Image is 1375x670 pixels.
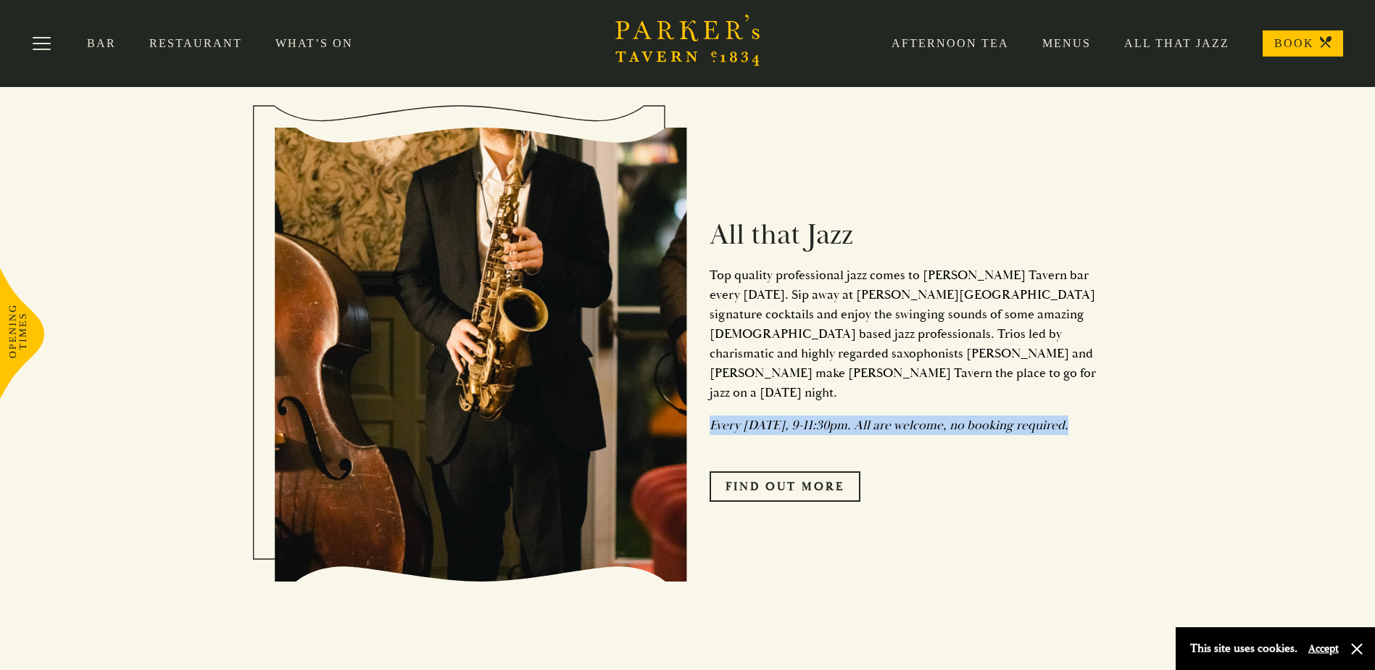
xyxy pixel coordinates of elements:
button: Close and accept [1350,642,1364,656]
p: Top quality professional jazz comes to [PERSON_NAME] Tavern bar every [DATE]. Sip away at [PERSON... [710,265,1101,402]
button: Accept [1308,642,1339,655]
h2: All that Jazz [710,218,1101,252]
a: Find Out More [710,471,860,502]
p: This site uses cookies. [1190,638,1297,659]
em: Every [DATE], 9-11:30pm. All are welcome, no booking required. [710,417,1068,434]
